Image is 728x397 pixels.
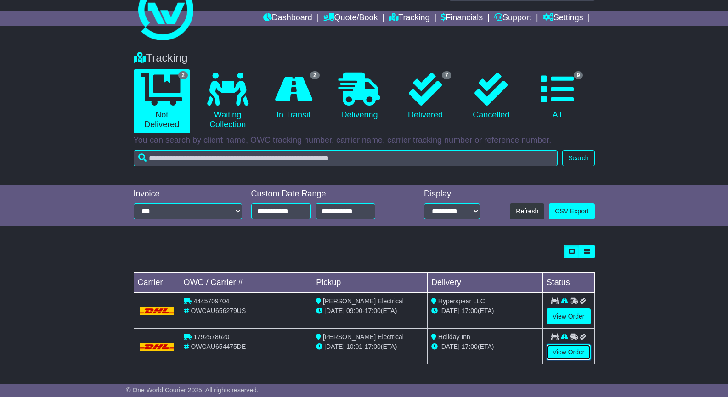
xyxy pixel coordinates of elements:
[323,297,404,305] span: [PERSON_NAME] Electrical
[438,297,485,305] span: Hyperspear LLC
[547,344,591,360] a: View Order
[542,273,594,293] td: Status
[310,71,320,79] span: 2
[440,307,460,314] span: [DATE]
[251,189,399,199] div: Custom Date Range
[180,273,312,293] td: OWC / Carrier #
[365,307,381,314] span: 17:00
[331,69,388,123] a: Delivering
[365,343,381,350] span: 17:00
[129,51,599,65] div: Tracking
[178,71,188,79] span: 2
[191,307,246,314] span: OWCAU656279US
[324,343,344,350] span: [DATE]
[324,307,344,314] span: [DATE]
[199,69,256,133] a: Waiting Collection
[316,342,423,352] div: - (ETA)
[424,189,480,199] div: Display
[574,71,583,79] span: 9
[265,69,322,123] a: 2 In Transit
[193,333,229,341] span: 1792578620
[134,69,190,133] a: 2 Not Delivered
[438,333,470,341] span: Holiday Inn
[431,306,539,316] div: (ETA)
[346,343,362,350] span: 10:01
[529,69,585,123] a: 9 All
[462,343,478,350] span: 17:00
[140,307,174,314] img: DHL.png
[134,189,242,199] div: Invoice
[442,71,451,79] span: 7
[316,306,423,316] div: - (ETA)
[463,69,519,123] a: Cancelled
[440,343,460,350] span: [DATE]
[134,135,595,145] p: You can search by client name, OWC tracking number, carrier name, carrier tracking number or refe...
[431,342,539,352] div: (ETA)
[462,307,478,314] span: 17:00
[397,69,453,123] a: 7 Delivered
[543,11,583,26] a: Settings
[193,297,229,305] span: 4445709704
[323,11,378,26] a: Quote/Book
[312,273,428,293] td: Pickup
[134,273,180,293] td: Carrier
[562,150,594,166] button: Search
[427,273,542,293] td: Delivery
[389,11,429,26] a: Tracking
[346,307,362,314] span: 09:00
[510,203,544,219] button: Refresh
[547,308,591,324] a: View Order
[323,333,404,341] span: [PERSON_NAME] Electrical
[140,343,174,350] img: DHL.png
[494,11,531,26] a: Support
[441,11,483,26] a: Financials
[263,11,312,26] a: Dashboard
[549,203,594,219] a: CSV Export
[126,386,259,394] span: © One World Courier 2025. All rights reserved.
[191,343,246,350] span: OWCAU654475DE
